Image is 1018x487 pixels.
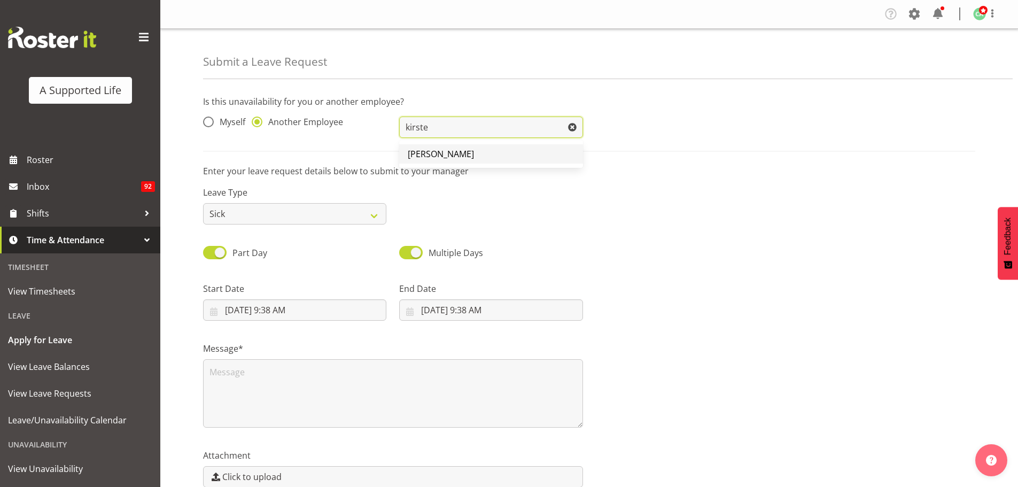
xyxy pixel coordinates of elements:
[3,278,158,305] a: View Timesheets
[998,207,1018,280] button: Feedback - Show survey
[399,299,582,321] input: Click to select...
[203,186,386,199] label: Leave Type
[8,359,152,375] span: View Leave Balances
[203,282,386,295] label: Start Date
[262,117,343,127] span: Another Employee
[222,470,282,483] span: Click to upload
[986,455,997,466] img: help-xxl-2.png
[8,283,152,299] span: View Timesheets
[40,82,121,98] div: A Supported Life
[3,256,158,278] div: Timesheet
[3,380,158,407] a: View Leave Requests
[3,455,158,482] a: View Unavailability
[8,332,152,348] span: Apply for Leave
[3,407,158,434] a: Leave/Unavailability Calendar
[203,165,975,177] p: Enter your leave request details below to submit to your manager
[203,449,583,462] label: Attachment
[1003,218,1013,255] span: Feedback
[8,27,96,48] img: Rosterit website logo
[27,179,141,195] span: Inbox
[3,353,158,380] a: View Leave Balances
[203,95,975,108] p: Is this unavailability for you or another employee?
[214,117,245,127] span: Myself
[408,148,474,160] span: [PERSON_NAME]
[8,461,152,477] span: View Unavailability
[203,56,327,68] h4: Submit a Leave Request
[27,232,139,248] span: Time & Attendance
[27,152,155,168] span: Roster
[141,181,155,192] span: 92
[3,305,158,327] div: Leave
[399,282,582,295] label: End Date
[3,327,158,353] a: Apply for Leave
[973,7,986,20] img: claudia-ainscow5815.jpg
[399,144,582,164] a: [PERSON_NAME]
[8,385,152,401] span: View Leave Requests
[8,412,152,428] span: Leave/Unavailability Calendar
[3,434,158,455] div: Unavailability
[203,299,386,321] input: Click to select...
[27,205,139,221] span: Shifts
[399,117,582,138] input: Select Employee
[429,247,483,259] span: Multiple Days
[232,247,267,259] span: Part Day
[203,342,583,355] label: Message*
